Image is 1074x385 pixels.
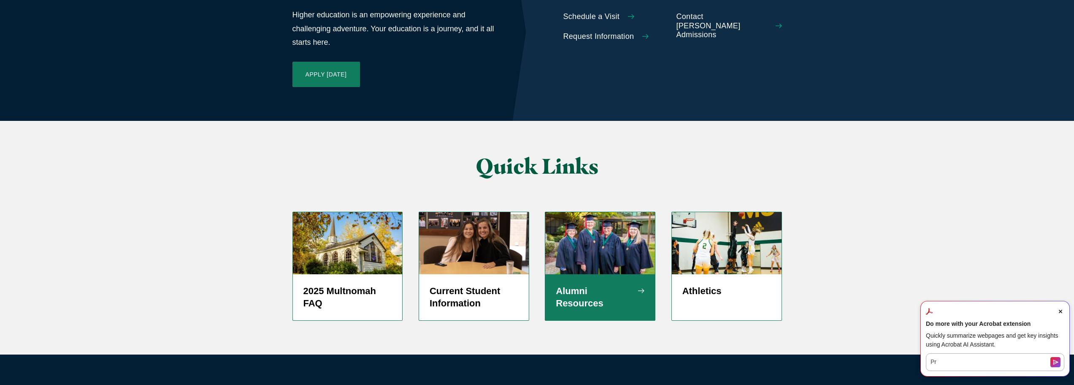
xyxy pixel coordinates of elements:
[682,285,771,298] h5: Athletics
[303,285,392,310] h5: 2025 Multnomah FAQ
[671,212,782,321] a: Women's Basketball player shooting jump shot Athletics
[419,212,529,274] img: screenshot-2024-05-27-at-1.37.12-pm
[545,212,655,321] a: 50 Year Alumni 2019 Alumni Resources
[430,285,518,310] h5: Current Student Information
[563,12,620,22] span: Schedule a Visit
[672,212,782,274] img: WBBALL_WEB
[292,212,403,321] a: Prayer Chapel in Fall 2025 Multnomah FAQ
[292,62,360,87] a: Apply [DATE]
[563,32,634,41] span: Request Information
[376,155,698,178] h2: Quick Links
[419,212,529,321] a: screenshot-2024-05-27-at-1.37.12-pm Current Student Information
[545,212,655,274] img: 50 Year Alumni 2019
[563,32,669,41] a: Request Information
[563,12,669,22] a: Schedule a Visit
[676,12,767,40] span: Contact [PERSON_NAME] Admissions
[292,8,496,49] p: Higher education is an empowering experience and challenging adventure. Your education is a journ...
[293,212,403,274] img: Prayer Chapel in Fall
[556,285,644,310] h5: Alumni Resources
[676,12,782,40] a: Contact [PERSON_NAME] Admissions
